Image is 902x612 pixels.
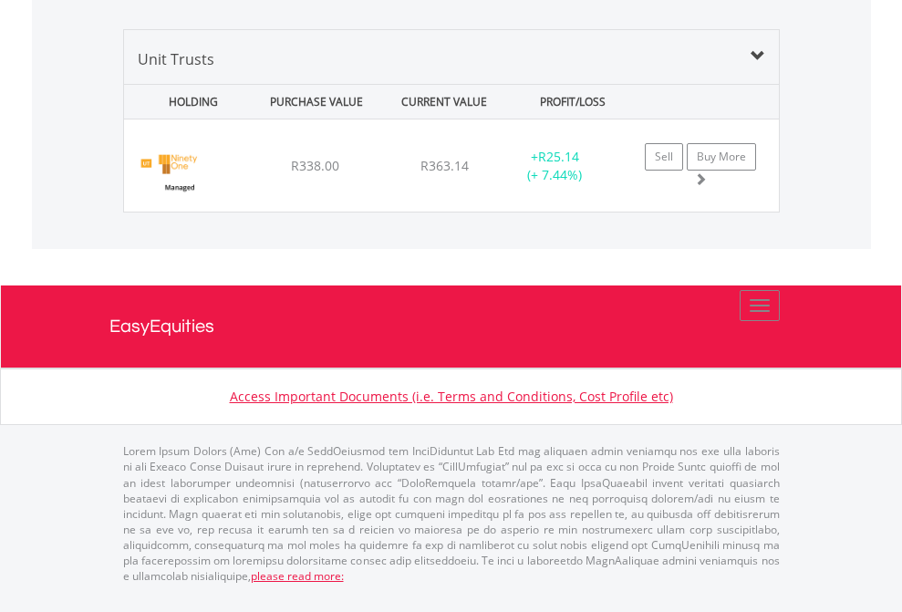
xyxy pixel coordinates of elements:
[687,143,756,171] a: Buy More
[498,148,612,184] div: + (+ 7.44%)
[538,148,579,165] span: R25.14
[126,85,250,119] div: HOLDING
[123,443,780,584] p: Lorem Ipsum Dolors (Ame) Con a/e SeddOeiusmod tem InciDiduntut Lab Etd mag aliquaen admin veniamq...
[511,85,635,119] div: PROFIT/LOSS
[645,143,683,171] a: Sell
[138,49,214,69] span: Unit Trusts
[251,568,344,584] a: please read more:
[109,285,793,368] a: EasyEquities
[420,157,469,174] span: R363.14
[291,157,339,174] span: R338.00
[230,388,673,405] a: Access Important Documents (i.e. Terms and Conditions, Cost Profile etc)
[133,142,225,207] img: UT.ZA.MTBTE.png
[254,85,378,119] div: PURCHASE VALUE
[382,85,506,119] div: CURRENT VALUE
